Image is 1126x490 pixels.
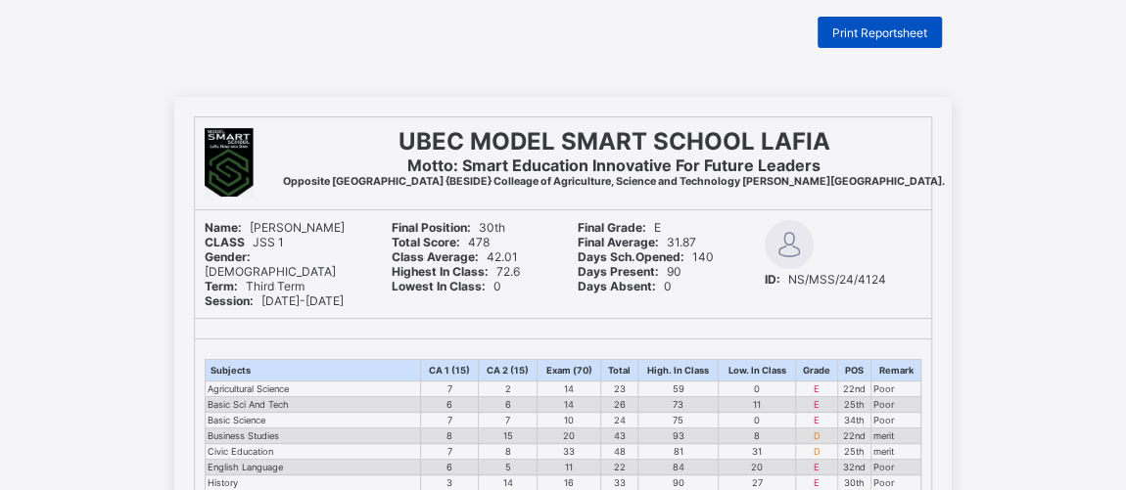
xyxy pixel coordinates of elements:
td: 15 [478,428,537,444]
td: 25th [838,397,870,413]
b: Name: [205,220,242,235]
th: High. In Class [637,360,719,381]
td: 11 [538,460,601,475]
td: 6 [420,460,478,475]
th: POS [838,360,870,381]
td: Poor [870,397,920,413]
td: D [795,428,838,444]
td: 25th [838,444,870,460]
span: [DATE]-[DATE] [205,293,344,308]
td: English Language [206,460,421,475]
td: 0 [719,381,795,397]
td: 31 [719,444,795,460]
td: merit [870,444,920,460]
th: Total [600,360,637,381]
td: 43 [600,428,637,444]
th: Exam (70) [538,360,601,381]
span: NS/MSS/24/4124 [765,272,886,287]
td: 5 [478,460,537,475]
span: 31.87 [578,235,696,249]
td: E [795,381,838,397]
td: 8 [719,428,795,444]
span: [DEMOGRAPHIC_DATA] [205,249,336,279]
td: 81 [637,444,719,460]
td: merit [870,428,920,444]
span: 0 [392,279,501,293]
td: 14 [538,381,601,397]
td: 22nd [838,428,870,444]
td: 75 [637,413,719,428]
span: 140 [578,249,714,264]
th: Low. In Class [719,360,795,381]
span: 0 [578,279,672,293]
td: 59 [637,381,719,397]
td: 14 [538,397,601,413]
td: 84 [637,460,719,475]
td: 6 [478,397,537,413]
td: 20 [538,428,601,444]
b: UBEC MODEL SMART SCHOOL LAFIA [399,127,830,156]
span: 42.01 [392,249,518,264]
td: 2 [478,381,537,397]
span: 72.6 [392,264,520,279]
td: E [795,460,838,475]
b: Gender: [205,249,251,264]
b: Term: [205,279,238,293]
b: Total Score: [392,235,460,249]
b: CLASS [205,235,245,249]
th: Remark [870,360,920,381]
span: Third Term [205,279,305,293]
b: ID: [765,272,780,287]
th: CA 2 (15) [478,360,537,381]
span: Print Reportsheet [832,25,927,40]
b: Days Absent: [578,279,656,293]
b: Days Present: [578,264,659,279]
td: Basic Sci And Tech [206,397,421,413]
b: Highest In Class: [392,264,489,279]
b: Final Grade: [578,220,646,235]
th: Subjects [206,360,421,381]
td: 73 [637,397,719,413]
td: Basic Science [206,413,421,428]
td: 24 [600,413,637,428]
b: Final Position: [392,220,471,235]
td: 22 [600,460,637,475]
b: Days Sch.Opened: [578,249,684,264]
td: Poor [870,460,920,475]
th: CA 1 (15) [420,360,478,381]
span: 90 [578,264,681,279]
td: 7 [478,413,537,428]
span: 30th [392,220,505,235]
td: Poor [870,381,920,397]
b: Class Average: [392,249,479,264]
td: 23 [600,381,637,397]
td: Civic Education [206,444,421,460]
td: 33 [538,444,601,460]
td: 0 [719,413,795,428]
td: 7 [420,444,478,460]
td: 26 [600,397,637,413]
b: Motto: Smart Education Innovative For Future Leaders [407,156,821,175]
b: Opposite [GEOGRAPHIC_DATA] {BESIDE} Colleage of Agriculture, Science and Technology [PERSON_NAME]... [283,175,945,188]
td: E [795,413,838,428]
span: JSS 1 [205,235,284,249]
td: 8 [420,428,478,444]
td: 32nd [838,460,870,475]
td: 8 [478,444,537,460]
td: D [795,444,838,460]
td: Agricultural Science [206,381,421,397]
td: 34th [838,413,870,428]
span: 478 [392,235,490,249]
td: E [795,397,838,413]
span: [PERSON_NAME] [205,220,345,235]
td: 10 [538,413,601,428]
td: 48 [600,444,637,460]
td: 6 [420,397,478,413]
td: 7 [420,413,478,428]
b: Session: [205,293,254,308]
th: Grade [795,360,838,381]
td: 93 [637,428,719,444]
td: 11 [719,397,795,413]
td: Poor [870,413,920,428]
td: Business Studies [206,428,421,444]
